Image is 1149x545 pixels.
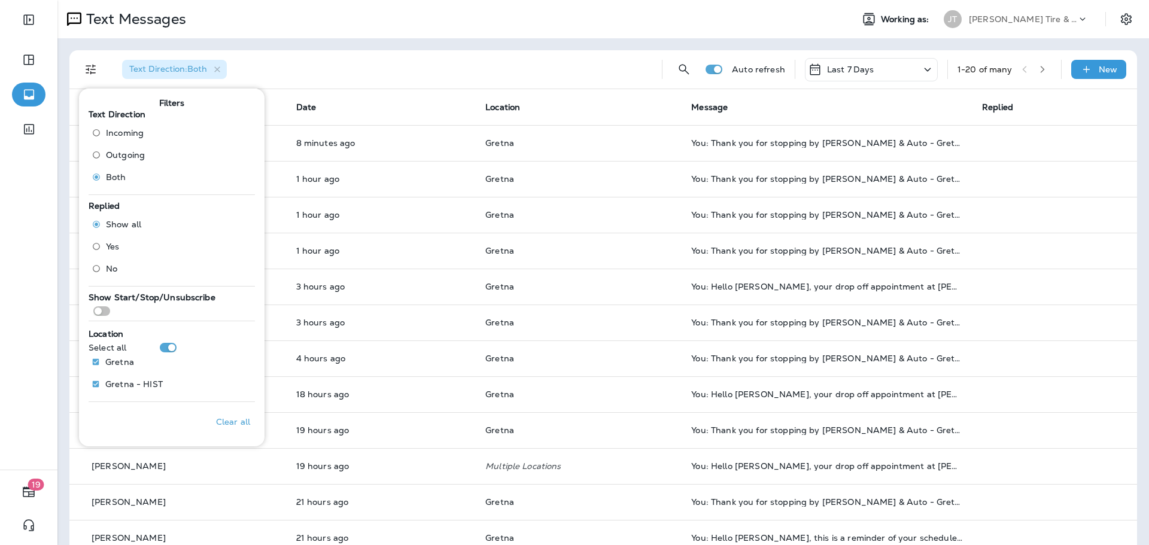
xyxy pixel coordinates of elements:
div: You: Thank you for stopping by Jensen Tire & Auto - Gretna. Please take 30 seconds to leave us a ... [691,174,963,184]
span: 19 [28,479,44,491]
span: Show Start/Stop/Unsubscribe [89,292,215,303]
p: Sep 19, 2025 08:04 AM [296,354,467,363]
span: Text Direction [89,109,145,120]
p: Sep 19, 2025 08:58 AM [296,318,467,327]
span: Date [296,102,317,112]
div: You: Thank you for stopping by Jensen Tire & Auto - Gretna. Please take 30 seconds to leave us a ... [691,210,963,220]
p: New [1099,65,1117,74]
p: Text Messages [81,10,186,28]
span: Yes [106,242,119,251]
p: [PERSON_NAME] [92,497,166,507]
div: Filters [79,81,265,446]
span: Message [691,102,728,112]
div: 1 - 20 of many [957,65,1013,74]
div: You: Hello Richard, your drop off appointment at Jensen Tire & Auto is tomorrow. Reschedule? Call... [691,389,963,399]
span: Text Direction : Both [129,63,207,74]
span: Gretna [485,497,514,507]
p: Sep 18, 2025 04:47 PM [296,461,467,471]
div: You: Thank you for stopping by Jensen Tire & Auto - Gretna. Please take 30 seconds to leave us a ... [691,425,963,435]
div: JT [944,10,962,28]
span: Both [106,172,126,182]
span: Gretna [485,317,514,328]
p: [PERSON_NAME] [92,533,166,543]
span: Gretna [485,209,514,220]
span: Gretna [485,389,514,400]
div: You: Hello Abigail, your drop off appointment at Jensen Tire & Auto is tomorrow. Reschedule? Call... [691,461,963,471]
span: Gretna [485,138,514,148]
p: Auto refresh [732,65,785,74]
p: Sep 18, 2025 05:17 PM [296,389,467,399]
span: Replied [982,102,1013,112]
p: [PERSON_NAME] Tire & Auto [969,14,1077,24]
p: Sep 18, 2025 02:58 PM [296,497,467,507]
button: Settings [1115,8,1137,30]
span: Gretna [485,245,514,256]
div: You: Hello Wayne, this is a reminder of your scheduled appointment set for 09/19/2025 3:00 PM at ... [691,533,963,543]
span: Filters [159,98,185,108]
p: Select all [89,343,126,352]
p: Sep 18, 2025 02:47 PM [296,533,467,543]
p: Sep 18, 2025 04:58 PM [296,425,467,435]
span: Gretna [485,353,514,364]
div: You: Hello Jeff, your drop off appointment at Jensen Tire & Auto is tomorrow. Reschedule? Call +1... [691,282,963,291]
p: Sep 19, 2025 10:58 AM [296,246,467,255]
span: Gretna [485,532,514,543]
button: 19 [12,480,45,504]
span: Location [89,328,123,339]
p: [PERSON_NAME] [92,461,166,471]
p: Last 7 Days [827,65,874,74]
div: Text Direction:Both [122,60,227,79]
p: Sep 19, 2025 10:58 AM [296,210,467,220]
div: You: Thank you for stopping by Jensen Tire & Auto - Gretna. Please take 30 seconds to leave us a ... [691,354,963,363]
button: Expand Sidebar [12,8,45,32]
span: Replied [89,200,120,211]
span: No [106,264,117,273]
p: Sep 19, 2025 11:58 AM [296,138,467,148]
p: Gretna [105,357,134,367]
div: You: Thank you for stopping by Jensen Tire & Auto - Gretna. Please take 30 seconds to leave us a ... [691,138,963,148]
span: Working as: [881,14,932,25]
span: Incoming [106,128,144,138]
span: Gretna [485,173,514,184]
p: Clear all [216,417,250,427]
span: Show all [106,220,141,229]
p: Sep 19, 2025 10:59 AM [296,174,467,184]
button: Search Messages [672,57,696,81]
button: Filters [79,57,103,81]
p: Gretna - HIST [105,379,163,389]
span: Location [485,102,520,112]
p: Multiple Locations [485,461,672,471]
div: You: Thank you for stopping by Jensen Tire & Auto - Gretna. Please take 30 seconds to leave us a ... [691,246,963,255]
span: Gretna [485,425,514,436]
button: Clear all [211,407,255,437]
p: Sep 19, 2025 09:02 AM [296,282,467,291]
span: Outgoing [106,150,145,160]
div: You: Thank you for stopping by Jensen Tire & Auto - Gretna. Please take 30 seconds to leave us a ... [691,318,963,327]
div: You: Thank you for stopping by Jensen Tire & Auto - Gretna. Please take 30 seconds to leave us a ... [691,497,963,507]
span: Gretna [485,281,514,292]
